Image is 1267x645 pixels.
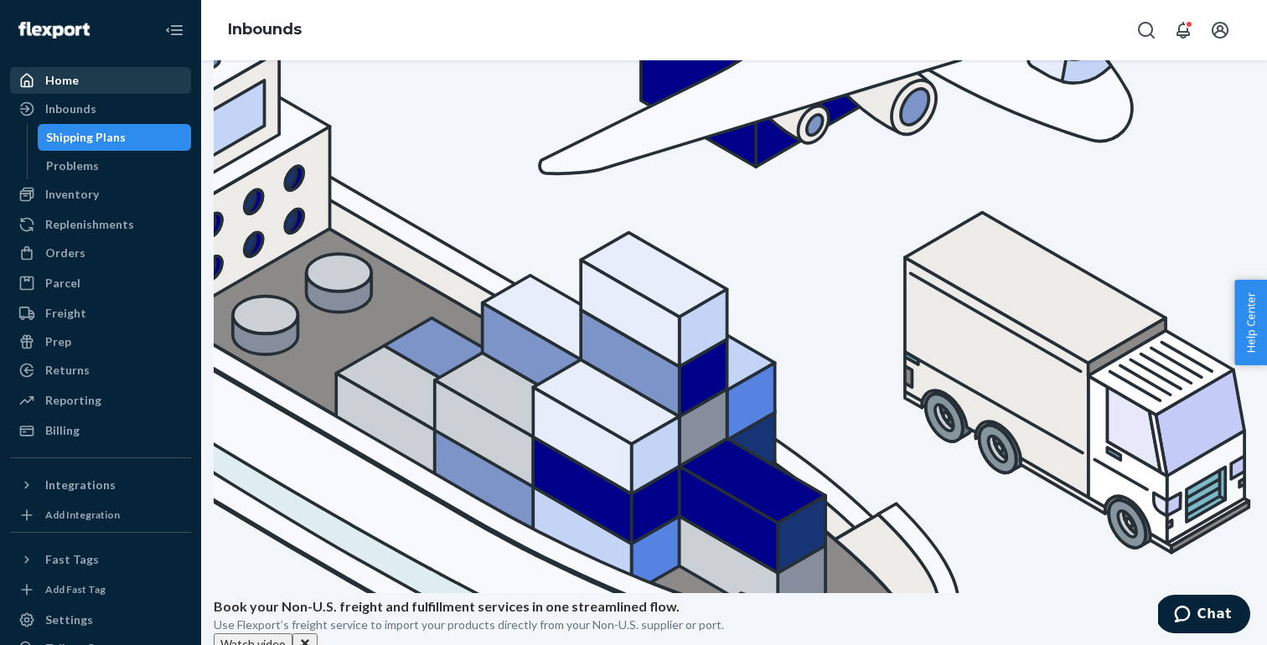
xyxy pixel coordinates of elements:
a: Orders [10,240,191,266]
ol: breadcrumbs [215,6,315,54]
div: Shipping Plans [46,129,126,146]
div: Orders [45,245,85,261]
a: Replenishments [10,211,191,238]
a: Returns [10,357,191,384]
a: Add Integration [10,505,191,525]
a: Settings [10,606,191,633]
button: Open Search Box [1130,13,1163,47]
div: Inventory [45,186,99,203]
button: Open account menu [1203,13,1237,47]
div: Freight [45,305,86,322]
a: Reporting [10,387,191,414]
a: Shipping Plans [38,124,192,151]
div: Fast Tags [45,551,99,568]
div: Home [45,72,79,89]
div: Parcel [45,275,80,292]
img: Flexport logo [18,22,90,39]
a: Billing [10,417,191,444]
div: Returns [45,362,90,379]
a: Problems [38,152,192,179]
a: Add Fast Tag [10,580,191,600]
div: Integrations [45,477,116,493]
button: Integrations [10,472,191,498]
div: Prep [45,333,71,350]
a: Inbounds [228,20,302,39]
div: Add Integration [45,508,120,522]
div: Inbounds [45,101,96,117]
a: Parcel [10,270,191,297]
div: Settings [45,611,93,628]
button: Help Center [1234,280,1267,365]
div: Add Fast Tag [45,582,106,596]
button: Close Navigation [158,13,191,47]
button: Fast Tags [10,546,191,573]
a: Prep [10,328,191,355]
div: Reporting [45,392,101,409]
iframe: Opens a widget where you can chat to one of our agents [1158,595,1250,637]
div: Replenishments [45,216,134,233]
a: Inbounds [10,95,191,122]
button: Open notifications [1166,13,1200,47]
a: Home [10,67,191,94]
a: Inventory [10,181,191,208]
div: Problems [46,157,99,174]
div: Billing [45,422,80,439]
p: Use Flexport’s freight service to import your products directly from your Non-U.S. supplier or port. [214,617,1254,633]
a: Freight [10,300,191,327]
p: Book your Non-U.S. freight and fulfillment services in one streamlined flow. [214,597,1254,617]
